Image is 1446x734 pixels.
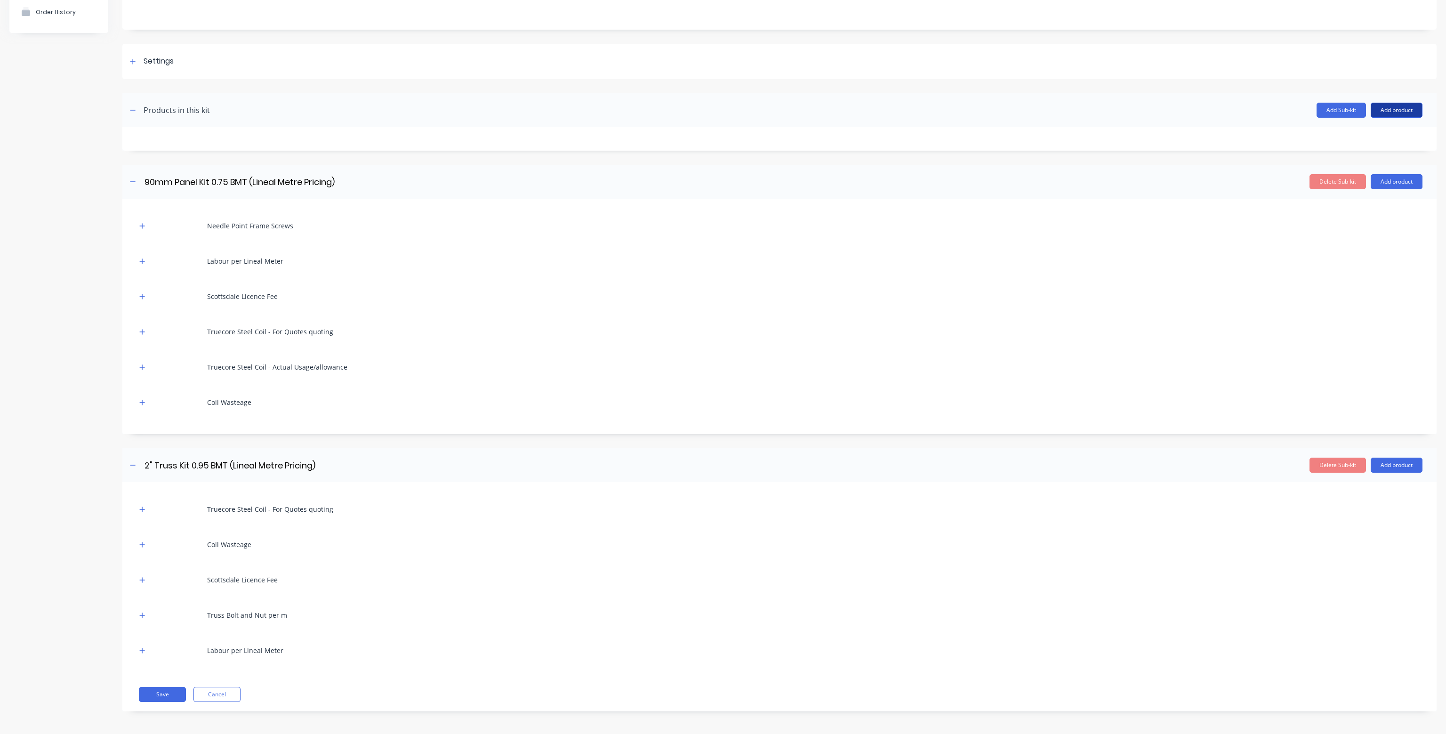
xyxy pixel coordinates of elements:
[207,397,251,407] div: Coil Wasteage
[36,8,76,16] div: Order History
[1309,174,1366,189] button: Delete Sub-kit
[144,459,318,472] input: Enter sub-kit name
[207,291,278,301] div: Scottsdale Licence Fee
[1371,458,1422,473] button: Add product
[207,256,283,266] div: Labour per Lineal Meter
[1371,174,1422,189] button: Add product
[193,687,241,702] button: Cancel
[207,645,283,655] div: Labour per Lineal Meter
[144,105,210,116] div: Products in this kit
[207,575,278,585] div: Scottsdale Licence Fee
[207,610,287,620] div: Truss Bolt and Nut per m
[207,362,347,372] div: Truecore Steel Coil - Actual Usage/allowance
[207,221,293,231] div: Needle Point Frame Screws
[144,175,338,189] input: Enter sub-kit name
[1309,458,1366,473] button: Delete Sub-kit
[144,56,174,67] div: Settings
[139,687,186,702] button: Save
[1371,103,1422,118] button: Add product
[207,540,251,549] div: Coil Wasteage
[1317,103,1366,118] button: Add Sub-kit
[207,504,333,514] div: Truecore Steel Coil - For Quotes quoting
[207,327,333,337] div: Truecore Steel Coil - For Quotes quoting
